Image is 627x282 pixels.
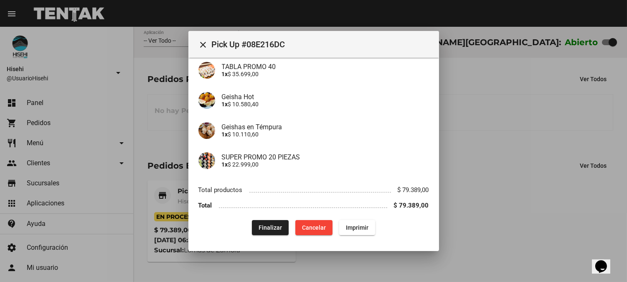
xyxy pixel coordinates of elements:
img: 44ecd3bb-ae64-4113-ab37-ec1ee98a5b37.jpg [198,122,215,139]
button: Imprimir [339,220,375,235]
p: $ 10.580,40 [222,101,429,108]
span: Imprimir [346,224,368,231]
h4: Geishas en Témpura [222,123,429,131]
p: $ 35.699,00 [222,71,429,77]
button: Cancelar [295,220,333,235]
span: Cancelar [302,224,326,231]
b: 1x [222,101,228,108]
iframe: chat widget [592,249,619,274]
span: Finalizar [259,224,282,231]
p: $ 10.110,60 [222,131,429,138]
b: 1x [222,71,228,77]
li: Total $ 79.389,00 [198,198,429,213]
h4: SUPER PROMO 20 PIEZAS [222,153,429,161]
img: b592dd6c-ce24-4abb-add9-a11adb66b5f2.jpeg [198,152,215,169]
span: Pick Up #08E216DC [212,38,432,51]
b: 1x [222,131,228,138]
img: 233f921c-6f6e-4fc6-b68a-eefe42c7556a.jpg [198,62,215,79]
button: Finalizar [252,220,289,235]
h4: TABLA PROMO 40 [222,63,429,71]
li: Total productos $ 79.389,00 [198,182,429,198]
button: Cerrar [195,36,212,53]
mat-icon: Cerrar [198,40,208,50]
p: $ 22.999,00 [222,161,429,168]
img: e95693b5-5924-44d9-9691-fcef2112a40a.jpg [198,92,215,109]
h4: Geisha Hot [222,93,429,101]
b: 1x [222,161,228,168]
